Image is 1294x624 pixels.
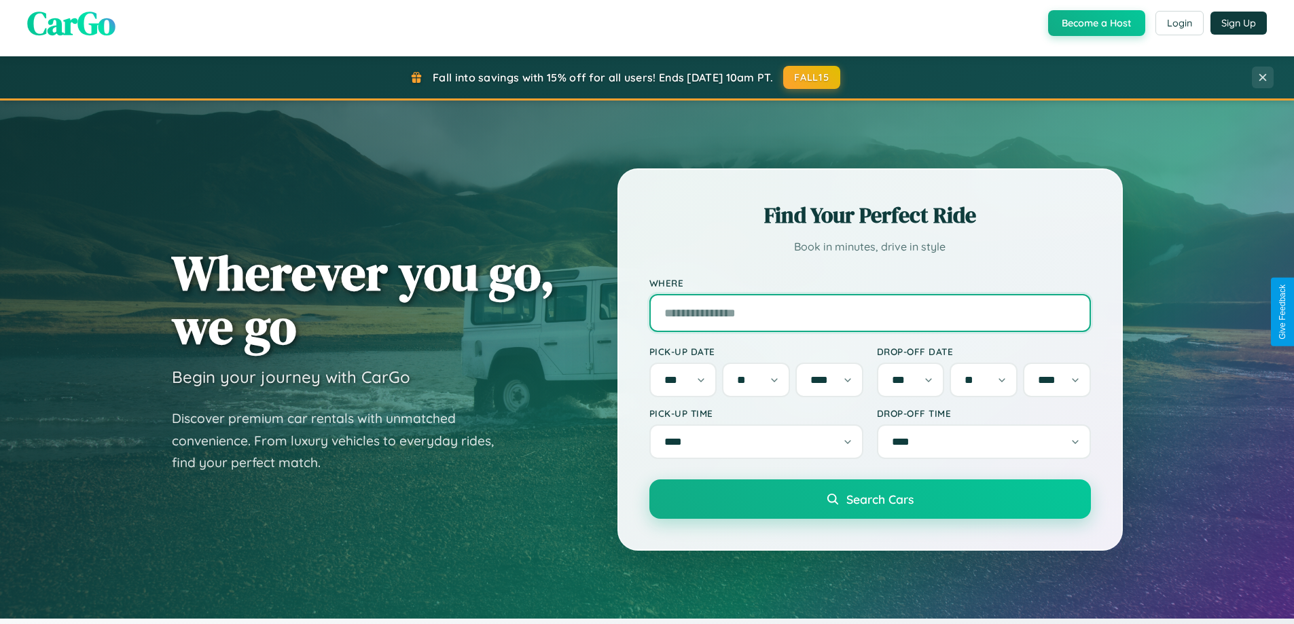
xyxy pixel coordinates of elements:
button: Login [1155,11,1204,35]
label: Drop-off Time [877,407,1091,419]
h1: Wherever you go, we go [172,246,555,353]
label: Drop-off Date [877,346,1091,357]
label: Pick-up Time [649,407,863,419]
span: Search Cars [846,492,914,507]
span: CarGo [27,1,115,45]
span: Fall into savings with 15% off for all users! Ends [DATE] 10am PT. [433,71,773,84]
button: FALL15 [783,66,840,89]
p: Discover premium car rentals with unmatched convenience. From luxury vehicles to everyday rides, ... [172,407,511,474]
div: Give Feedback [1278,285,1287,339]
button: Search Cars [649,479,1091,519]
h3: Begin your journey with CarGo [172,367,410,387]
label: Where [649,277,1091,289]
p: Book in minutes, drive in style [649,237,1091,257]
label: Pick-up Date [649,346,863,357]
h2: Find Your Perfect Ride [649,200,1091,230]
button: Sign Up [1210,12,1267,35]
button: Become a Host [1048,10,1145,36]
